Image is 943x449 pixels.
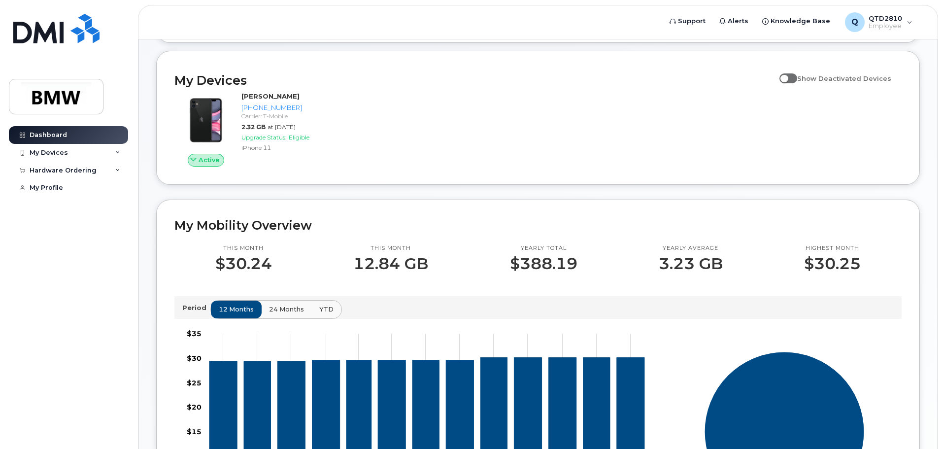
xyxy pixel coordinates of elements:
div: QTD2810 [838,12,919,32]
a: Knowledge Base [755,11,837,31]
p: 3.23 GB [659,255,723,273]
span: 2.32 GB [241,123,266,131]
tspan: $30 [187,353,202,362]
p: $30.24 [215,255,272,273]
iframe: Messenger Launcher [900,406,936,442]
p: This month [353,244,428,252]
span: Employee [869,22,902,30]
span: YTD [319,305,334,314]
input: Show Deactivated Devices [779,69,787,77]
div: iPhone 11 [241,143,343,152]
span: Eligible [289,134,309,141]
p: $30.25 [804,255,861,273]
p: Period [182,303,210,312]
h2: My Mobility Overview [174,218,902,233]
span: Alerts [728,16,748,26]
div: Carrier: T-Mobile [241,112,343,120]
span: QTD2810 [869,14,902,22]
p: Highest month [804,244,861,252]
tspan: $35 [187,329,202,338]
span: 24 months [269,305,304,314]
span: at [DATE] [268,123,296,131]
span: Upgrade Status: [241,134,287,141]
a: Alerts [712,11,755,31]
p: Yearly total [510,244,577,252]
p: Yearly average [659,244,723,252]
h2: My Devices [174,73,775,88]
tspan: $20 [187,403,202,412]
span: Show Deactivated Devices [797,74,891,82]
a: Active[PERSON_NAME][PHONE_NUMBER]Carrier: T-Mobile2.32 GBat [DATE]Upgrade Status:EligibleiPhone 11 [174,92,347,167]
tspan: $15 [187,427,202,436]
span: Support [678,16,706,26]
span: Knowledge Base [771,16,830,26]
div: [PHONE_NUMBER] [241,103,343,112]
p: 12.84 GB [353,255,428,273]
p: This month [215,244,272,252]
p: $388.19 [510,255,577,273]
img: iPhone_11.jpg [182,97,230,144]
strong: [PERSON_NAME] [241,92,300,100]
a: Support [663,11,712,31]
span: Q [851,16,858,28]
tspan: $25 [187,378,202,387]
span: Active [199,155,220,165]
